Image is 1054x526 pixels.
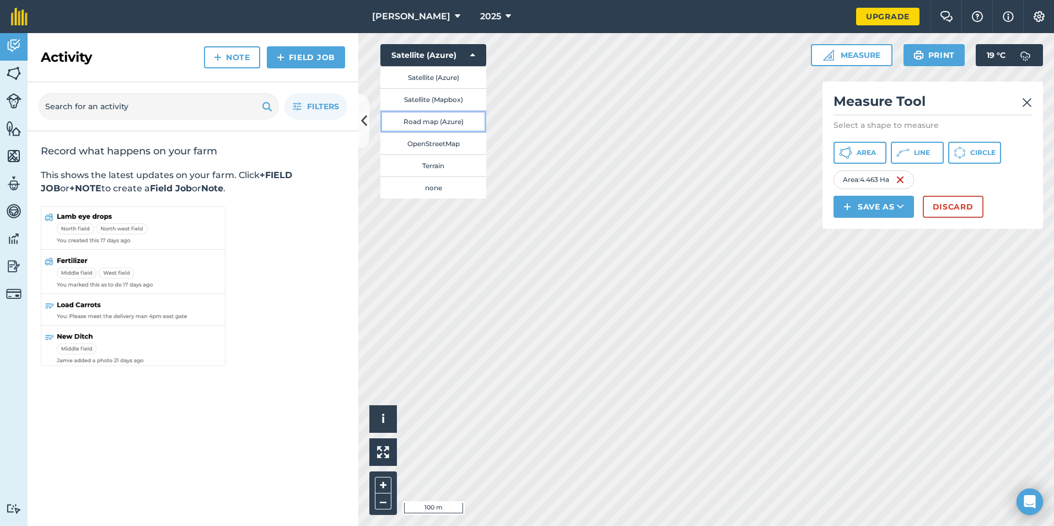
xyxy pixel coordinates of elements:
img: svg+xml;base64,PHN2ZyB4bWxucz0iaHR0cDovL3d3dy53My5vcmcvMjAwMC9zdmciIHdpZHRoPSIyMiIgaGVpZ2h0PSIzMC... [1022,96,1032,109]
button: – [375,493,391,509]
button: 19 °C [976,44,1043,66]
span: i [381,412,385,426]
h2: Measure Tool [833,93,1032,115]
img: svg+xml;base64,PHN2ZyB4bWxucz0iaHR0cDovL3d3dy53My5vcmcvMjAwMC9zdmciIHdpZHRoPSI1NiIgaGVpZ2h0PSI2MC... [6,120,21,137]
button: Road map (Azure) [380,110,486,132]
a: Field Job [267,46,345,68]
button: Satellite (Azure) [380,44,486,66]
button: Print [904,44,965,66]
h2: Activity [41,49,92,66]
button: + [375,477,391,493]
img: svg+xml;base64,PD94bWwgdmVyc2lvbj0iMS4wIiBlbmNvZGluZz0idXRmLTgiPz4KPCEtLSBHZW5lcmF0b3I6IEFkb2JlIE... [6,230,21,247]
h2: Record what happens on your farm [41,144,345,158]
strong: Field Job [150,183,192,194]
img: svg+xml;base64,PHN2ZyB4bWxucz0iaHR0cDovL3d3dy53My5vcmcvMjAwMC9zdmciIHdpZHRoPSIxNCIgaGVpZ2h0PSIyNC... [214,51,222,64]
img: A question mark icon [971,11,984,22]
button: Save as [833,196,914,218]
span: Filters [307,100,339,112]
span: Line [914,148,930,157]
button: i [369,405,397,433]
strong: Note [201,183,223,194]
img: Two speech bubbles overlapping with the left bubble in the forefront [940,11,953,22]
div: Area : 4.463 Ha [833,170,914,189]
img: svg+xml;base64,PD94bWwgdmVyc2lvbj0iMS4wIiBlbmNvZGluZz0idXRmLTgiPz4KPCEtLSBHZW5lcmF0b3I6IEFkb2JlIE... [6,286,21,302]
a: Note [204,46,260,68]
span: [PERSON_NAME] [372,10,450,23]
p: This shows the latest updates on your farm. Click or to create a or . [41,169,345,195]
a: Upgrade [856,8,919,25]
img: A cog icon [1033,11,1046,22]
button: Filters [284,93,347,120]
img: svg+xml;base64,PHN2ZyB4bWxucz0iaHR0cDovL3d3dy53My5vcmcvMjAwMC9zdmciIHdpZHRoPSI1NiIgaGVpZ2h0PSI2MC... [6,65,21,82]
img: Four arrows, one pointing top left, one top right, one bottom right and the last bottom left [377,446,389,458]
button: Circle [948,142,1001,164]
img: svg+xml;base64,PHN2ZyB4bWxucz0iaHR0cDovL3d3dy53My5vcmcvMjAwMC9zdmciIHdpZHRoPSIxNCIgaGVpZ2h0PSIyNC... [843,200,851,213]
img: svg+xml;base64,PD94bWwgdmVyc2lvbj0iMS4wIiBlbmNvZGluZz0idXRmLTgiPz4KPCEtLSBHZW5lcmF0b3I6IEFkb2JlIE... [1014,44,1036,66]
img: svg+xml;base64,PD94bWwgdmVyc2lvbj0iMS4wIiBlbmNvZGluZz0idXRmLTgiPz4KPCEtLSBHZW5lcmF0b3I6IEFkb2JlIE... [6,93,21,109]
button: Measure [811,44,892,66]
img: svg+xml;base64,PHN2ZyB4bWxucz0iaHR0cDovL3d3dy53My5vcmcvMjAwMC9zdmciIHdpZHRoPSI1NiIgaGVpZ2h0PSI2MC... [6,148,21,164]
img: svg+xml;base64,PHN2ZyB4bWxucz0iaHR0cDovL3d3dy53My5vcmcvMjAwMC9zdmciIHdpZHRoPSIxOSIgaGVpZ2h0PSIyNC... [913,49,924,62]
img: svg+xml;base64,PD94bWwgdmVyc2lvbj0iMS4wIiBlbmNvZGluZz0idXRmLTgiPz4KPCEtLSBHZW5lcmF0b3I6IEFkb2JlIE... [6,175,21,192]
img: svg+xml;base64,PD94bWwgdmVyc2lvbj0iMS4wIiBlbmNvZGluZz0idXRmLTgiPz4KPCEtLSBHZW5lcmF0b3I6IEFkb2JlIE... [6,203,21,219]
button: Area [833,142,886,164]
img: svg+xml;base64,PHN2ZyB4bWxucz0iaHR0cDovL3d3dy53My5vcmcvMjAwMC9zdmciIHdpZHRoPSIxOSIgaGVpZ2h0PSIyNC... [262,100,272,113]
p: Select a shape to measure [833,120,1032,131]
img: svg+xml;base64,PD94bWwgdmVyc2lvbj0iMS4wIiBlbmNvZGluZz0idXRmLTgiPz4KPCEtLSBHZW5lcmF0b3I6IEFkb2JlIE... [6,503,21,514]
strong: +NOTE [69,183,101,194]
span: 2025 [480,10,501,23]
span: 19 ° C [987,44,1005,66]
button: Terrain [380,154,486,176]
img: svg+xml;base64,PD94bWwgdmVyc2lvbj0iMS4wIiBlbmNvZGluZz0idXRmLTgiPz4KPCEtLSBHZW5lcmF0b3I6IEFkb2JlIE... [6,37,21,54]
img: svg+xml;base64,PHN2ZyB4bWxucz0iaHR0cDovL3d3dy53My5vcmcvMjAwMC9zdmciIHdpZHRoPSIxNCIgaGVpZ2h0PSIyNC... [277,51,284,64]
button: Satellite (Azure) [380,66,486,88]
button: OpenStreetMap [380,132,486,154]
button: Discard [923,196,983,218]
img: svg+xml;base64,PD94bWwgdmVyc2lvbj0iMS4wIiBlbmNvZGluZz0idXRmLTgiPz4KPCEtLSBHZW5lcmF0b3I6IEFkb2JlIE... [6,258,21,275]
img: svg+xml;base64,PHN2ZyB4bWxucz0iaHR0cDovL3d3dy53My5vcmcvMjAwMC9zdmciIHdpZHRoPSIxNiIgaGVpZ2h0PSIyNC... [896,173,905,186]
button: none [380,176,486,198]
button: Satellite (Mapbox) [380,88,486,110]
input: Search for an activity [39,93,279,120]
div: Open Intercom Messenger [1017,489,1043,515]
span: Circle [970,148,996,157]
img: Ruler icon [823,50,834,61]
img: svg+xml;base64,PHN2ZyB4bWxucz0iaHR0cDovL3d3dy53My5vcmcvMjAwMC9zdmciIHdpZHRoPSIxNyIgaGVpZ2h0PSIxNy... [1003,10,1014,23]
button: Line [891,142,944,164]
span: Area [857,148,876,157]
img: fieldmargin Logo [11,8,28,25]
